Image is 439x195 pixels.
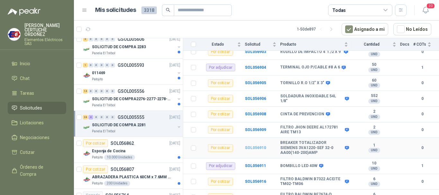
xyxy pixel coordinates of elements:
[83,165,108,173] div: Por cotizar
[206,162,235,170] div: Por adjudicar
[20,134,49,141] span: Negociaciones
[83,113,182,134] a: 24 4 0 0 0 0 GSOL005555[DATE] Company LogoSOLICITUD DE COMPRA 2281Panela El Trébol
[94,37,99,41] div: 0
[208,178,233,185] div: Por cotizar
[8,102,66,114] a: Solicitudes
[368,99,380,104] div: UND
[280,125,343,135] b: FILTRO JHON DEERE AL172781 AIRE TM13
[110,115,115,120] div: 0
[88,115,93,120] div: 4
[92,51,115,56] p: Panela El Trébol
[280,112,324,117] b: CINTA DE PREVENCION
[83,61,182,82] a: 1 0 0 0 0 0 GSOL005593[DATE] Company Logo011469Patojito
[118,89,144,93] p: GSOL005556
[83,115,88,120] div: 24
[8,161,66,180] a: Órdenes de Compra
[94,89,99,93] div: 0
[92,77,103,82] p: Patojito
[141,6,157,14] span: 3318
[8,28,20,40] img: Company Logo
[368,148,380,153] div: UND
[169,62,180,68] p: [DATE]
[8,146,66,158] a: Cotizar
[368,182,380,187] div: UND
[245,128,266,132] a: SOL056909
[83,176,91,183] img: Company Logo
[92,129,115,134] p: Panela El Trébol
[20,90,34,97] span: Tareas
[280,81,324,86] b: TORNILLO R.O 1/2" X 3"
[352,78,396,83] b: 60
[280,49,342,55] b: RODILLO DE IMPACTO 4"1./2 X 9"
[105,63,110,67] div: 0
[352,93,396,99] b: 552
[413,80,431,86] b: 0
[92,148,125,154] p: Esponja de Cocina
[20,75,30,82] span: Chat
[104,155,135,160] div: 10.000 Unidades
[280,42,343,47] span: Producto
[208,48,233,56] div: Por cotizar
[20,60,30,67] span: Inicio
[99,63,104,67] div: 0
[200,42,236,47] span: Estado
[99,115,104,120] div: 0
[92,70,105,76] p: 011469
[92,103,115,108] p: Panela El Trébol
[245,65,266,70] a: SOL056904
[352,109,396,114] b: 2
[8,58,66,70] a: Inicio
[94,63,99,67] div: 0
[105,37,110,41] div: 0
[352,42,391,47] span: Cantidad
[393,23,431,35] button: No Leídos
[297,24,336,34] div: 1 - 50 de 897
[24,38,66,46] p: Elementos Eléctricos SAS
[420,4,431,16] button: 20
[368,83,380,88] div: UND
[20,104,42,111] span: Solicitudes
[99,37,104,41] div: 0
[8,8,40,15] img: Logo peakr
[352,62,396,67] b: 50
[94,115,99,120] div: 0
[245,38,280,51] th: Solicitud
[332,7,346,14] div: Todas
[169,88,180,94] p: [DATE]
[118,37,144,41] p: GSOL005606
[92,122,146,128] p: SOLICITUD DE COMPRA 2281
[368,114,380,120] div: UND
[280,38,352,51] th: Producto
[92,96,172,102] p: SOLICITUD DE COMPRA2276-2277-2278-2284-2285-
[352,161,396,166] b: 10
[104,181,130,186] div: 200 Unidades
[413,145,431,151] b: 0
[208,111,233,118] div: Por cotizar
[413,65,431,71] b: 1
[245,81,266,85] b: SOL056905
[88,89,93,93] div: 0
[208,144,233,152] div: Por cotizar
[99,89,104,93] div: 0
[92,181,103,186] p: Patojito
[83,98,91,105] img: Company Logo
[111,167,134,172] p: SOL056807
[280,164,318,169] b: BOMBILLO LED 40W
[413,49,431,55] b: 0
[20,164,60,178] span: Órdenes de Compra
[8,72,66,84] a: Chat
[280,65,340,70] b: TERMINAL OJO P/CABLE #8 A 6
[20,149,35,156] span: Cotizar
[83,87,182,108] a: 14 0 0 0 0 0 GSOL005556[DATE] Company LogoSOLICITUD DE COMPRA2276-2277-2278-2284-2285-Panela El T...
[400,38,413,51] th: Docs
[8,117,66,129] a: Licitaciones
[88,63,93,67] div: 0
[245,146,266,150] b: SOL056910
[245,96,266,101] b: SOL056906
[352,143,396,148] b: 1
[208,126,233,134] div: Por cotizar
[208,95,233,102] div: Por cotizar
[280,177,343,187] b: FILTRO BALDWIN B7322 ACEITE TM02-TM06
[92,44,146,50] p: SOLICITUD DE COMPRA 2283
